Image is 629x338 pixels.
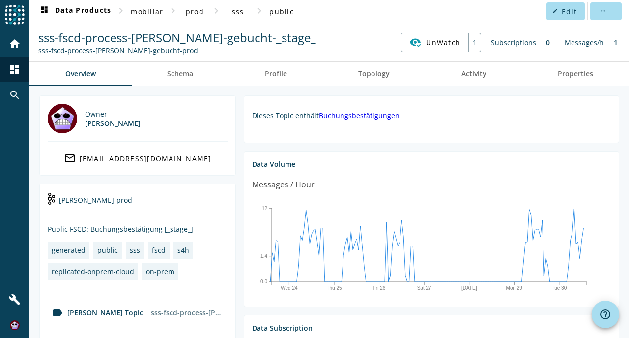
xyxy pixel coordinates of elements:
[34,2,115,20] button: Data Products
[147,304,228,321] div: sss-fscd-process-[PERSON_NAME]-gebucht-prod
[461,285,477,291] text: [DATE]
[326,285,342,291] text: Thu 25
[262,206,268,211] text: 12
[319,111,400,120] a: Buchungsbestätigungen
[558,70,593,77] span: Properties
[38,30,316,46] span: sss-fscd-process-[PERSON_NAME]-gebucht-_stage_
[177,246,189,255] div: s4h
[468,33,481,52] div: 1
[65,70,96,77] span: Overview
[152,246,166,255] div: fscd
[541,33,555,52] div: 0
[131,7,163,16] span: mobiliar
[115,5,127,17] mat-icon: chevron_right
[260,279,267,284] text: 0.0
[97,246,118,255] div: public
[252,159,611,169] div: Data Volume
[52,307,63,319] mat-icon: label
[254,5,265,17] mat-icon: chevron_right
[417,285,431,291] text: Sat 27
[38,5,50,17] mat-icon: dashboard
[232,7,244,16] span: sss
[48,104,77,133] img: Stipan Beljan
[9,294,21,306] mat-icon: build
[48,224,228,234] div: Public FSCD: Buchungsbestätigung [_stage_]
[222,2,254,20] button: sss
[48,150,228,167] a: [EMAIL_ADDRESS][DOMAIN_NAME]
[600,8,605,14] mat-icon: more_horiz
[179,2,210,20] button: prod
[546,2,585,20] button: Edit
[146,267,174,276] div: on-prem
[64,153,76,164] mat-icon: mail_outline
[562,7,577,16] span: Edit
[38,46,316,55] div: Kafka Topic: sss-fscd-process-posten-gebucht-prod
[265,2,298,20] button: public
[560,33,609,52] div: Messages/h
[80,154,212,163] div: [EMAIL_ADDRESS][DOMAIN_NAME]
[281,285,298,291] text: Wed 24
[358,70,390,77] span: Topology
[609,33,623,52] div: 1
[52,267,134,276] div: replicated-onprem-cloud
[38,5,111,17] span: Data Products
[401,33,468,51] button: UnWatch
[486,33,541,52] div: Subscriptions
[9,89,21,101] mat-icon: search
[426,34,460,51] span: UnWatch
[186,7,204,16] span: prod
[127,2,167,20] button: mobiliar
[551,285,567,291] text: Tue 30
[260,253,267,259] text: 1.4
[48,193,55,205] img: kafka-prod
[506,285,523,291] text: Mon 29
[48,192,228,216] div: [PERSON_NAME]-prod
[252,179,314,191] div: Messages / Hour
[210,5,222,17] mat-icon: chevron_right
[10,320,20,330] img: f40bc641cdaa4136c0e0558ddde32189
[252,323,611,333] div: Data Subscription
[269,7,294,16] span: public
[9,63,21,75] mat-icon: dashboard
[552,8,558,14] mat-icon: edit
[5,5,25,25] img: spoud-logo.svg
[252,111,611,120] p: Dieses Topic enthält
[9,38,21,50] mat-icon: home
[48,307,143,319] div: [PERSON_NAME] Topic
[167,5,179,17] mat-icon: chevron_right
[373,285,386,291] text: Fri 26
[461,70,486,77] span: Activity
[85,109,141,119] div: Owner
[167,70,193,77] span: Schema
[265,70,287,77] span: Profile
[130,246,140,255] div: sss
[85,119,141,128] div: [PERSON_NAME]
[600,308,611,320] mat-icon: help_outline
[52,246,86,255] div: generated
